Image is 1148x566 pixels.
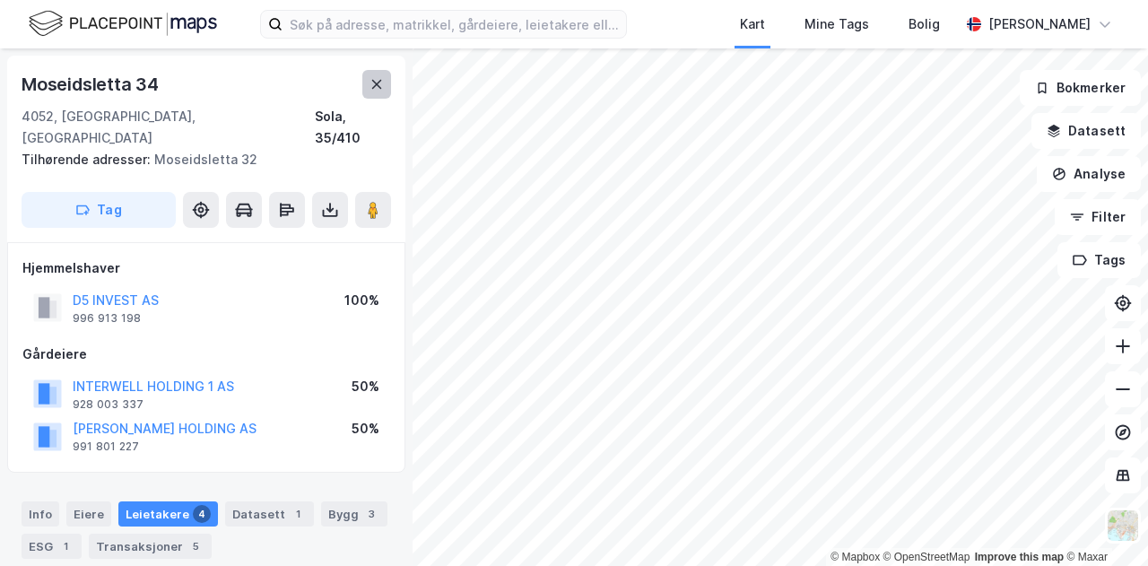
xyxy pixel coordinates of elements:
[352,418,379,440] div: 50%
[315,106,391,149] div: Sola, 35/410
[89,534,212,559] div: Transaksjoner
[362,505,380,523] div: 3
[1037,156,1141,192] button: Analyse
[975,551,1064,563] a: Improve this map
[831,551,880,563] a: Mapbox
[740,13,765,35] div: Kart
[1020,70,1141,106] button: Bokmerker
[909,13,940,35] div: Bolig
[22,534,82,559] div: ESG
[73,397,143,412] div: 928 003 337
[22,149,377,170] div: Moseidsletta 32
[73,311,141,326] div: 996 913 198
[73,440,139,454] div: 991 801 227
[352,376,379,397] div: 50%
[283,11,626,38] input: Søk på adresse, matrikkel, gårdeiere, leietakere eller personer
[321,501,387,527] div: Bygg
[1055,199,1141,235] button: Filter
[22,257,390,279] div: Hjemmelshaver
[22,501,59,527] div: Info
[225,501,314,527] div: Datasett
[29,8,217,39] img: logo.f888ab2527a4732fd821a326f86c7f29.svg
[22,70,162,99] div: Moseidsletta 34
[66,501,111,527] div: Eiere
[804,13,869,35] div: Mine Tags
[57,537,74,555] div: 1
[1057,242,1141,278] button: Tags
[22,192,176,228] button: Tag
[22,106,315,149] div: 4052, [GEOGRAPHIC_DATA], [GEOGRAPHIC_DATA]
[1058,480,1148,566] iframe: Chat Widget
[1031,113,1141,149] button: Datasett
[988,13,1091,35] div: [PERSON_NAME]
[118,501,218,527] div: Leietakere
[193,505,211,523] div: 4
[344,290,379,311] div: 100%
[22,152,154,167] span: Tilhørende adresser:
[1058,480,1148,566] div: Kontrollprogram for chat
[22,344,390,365] div: Gårdeiere
[883,551,970,563] a: OpenStreetMap
[289,505,307,523] div: 1
[187,537,204,555] div: 5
